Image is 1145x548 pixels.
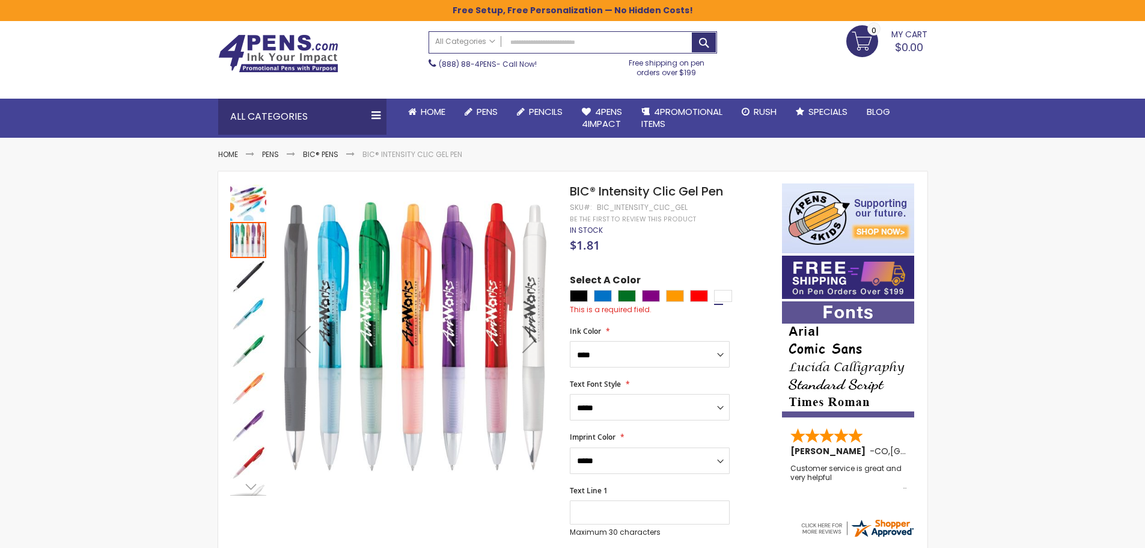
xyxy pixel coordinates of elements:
[230,221,267,258] div: BIC® Intensity Clic Gel Pen
[230,183,267,221] div: BIC® Intensity Clic Gel Pen
[505,183,554,496] div: Next
[690,290,708,302] div: Red
[230,258,267,295] div: BIC® Intensity Clic Gel Pen
[582,105,622,130] span: 4Pens 4impact
[570,237,600,253] span: $1.81
[230,446,266,482] img: BIC® Intensity Clic Gel Pen
[230,333,267,370] div: BIC® Intensity Clic Gel Pen
[870,445,979,457] span: - ,
[786,99,857,125] a: Specials
[875,445,888,457] span: CO
[439,59,537,69] span: - Call Now!
[570,202,592,212] strong: SKU
[632,99,732,138] a: 4PROMOTIONALITEMS
[230,259,266,295] img: BIC® Intensity Clic Gel Pen
[754,105,777,118] span: Rush
[790,445,870,457] span: [PERSON_NAME]
[642,290,660,302] div: Purple
[439,59,496,69] a: (888) 88-4PENS
[616,54,717,78] div: Free shipping on pen orders over $199
[477,105,498,118] span: Pens
[435,37,495,46] span: All Categories
[230,295,267,333] div: BIC® Intensity Clic Gel Pen
[570,274,641,290] span: Select A Color
[230,185,266,221] img: BIC® Intensity Clic Gel Pen
[570,432,615,442] span: Imprint Color
[782,301,914,417] img: font-personalization-examples
[782,183,914,253] img: 4pens 4 kids
[890,445,979,457] span: [GEOGRAPHIC_DATA]
[732,99,786,125] a: Rush
[597,203,688,212] div: bic_intensity_clic_gel
[230,370,267,407] div: BIC® Intensity Clic Gel Pen
[507,99,572,125] a: Pencils
[641,105,722,130] span: 4PROMOTIONAL ITEMS
[570,485,608,496] span: Text Line 1
[398,99,455,125] a: Home
[362,150,462,159] li: BIC® Intensity Clic Gel Pen
[529,105,563,118] span: Pencils
[279,183,328,496] div: Previous
[895,40,923,55] span: $0.00
[570,183,723,200] span: BIC® Intensity Clic Gel Pen
[230,407,267,445] div: BIC® Intensity Clic Gel Pen
[790,464,907,490] div: Customer service is great and very helpful
[421,105,445,118] span: Home
[782,256,914,299] img: Free shipping on orders over $199
[799,517,915,539] img: 4pens.com widget logo
[666,290,684,302] div: Orange
[570,215,696,224] a: Be the first to review this product
[1046,516,1145,548] iframe: Google Customer Reviews
[230,297,266,333] img: BIC® Intensity Clic Gel Pen
[618,290,636,302] div: Green
[570,326,601,336] span: Ink Color
[230,371,266,407] img: BIC® Intensity Clic Gel Pen
[714,290,732,302] div: White
[429,32,501,52] a: All Categories
[594,290,612,302] div: Blue Light
[572,99,632,138] a: 4Pens4impact
[230,478,266,496] div: Next
[799,531,915,541] a: 4pens.com certificate URL
[218,149,238,159] a: Home
[262,149,279,159] a: Pens
[570,305,769,315] div: This is a required field.
[218,34,338,73] img: 4Pens Custom Pens and Promotional Products
[218,99,386,135] div: All Categories
[570,528,730,537] p: Maximum 30 characters
[230,408,266,445] img: BIC® Intensity Clic Gel Pen
[570,226,603,235] div: Availability
[230,445,267,482] div: BIC® Intensity Clic Gel Pen
[570,290,588,302] div: Black
[867,105,890,118] span: Blog
[570,379,621,389] span: Text Font Style
[279,200,554,475] img: BIC® Intensity Clic Gel Pen
[230,334,266,370] img: BIC® Intensity Clic Gel Pen
[303,149,338,159] a: BIC® Pens
[570,225,603,235] span: In stock
[872,25,876,36] span: 0
[455,99,507,125] a: Pens
[846,25,927,55] a: $0.00 0
[857,99,900,125] a: Blog
[808,105,847,118] span: Specials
